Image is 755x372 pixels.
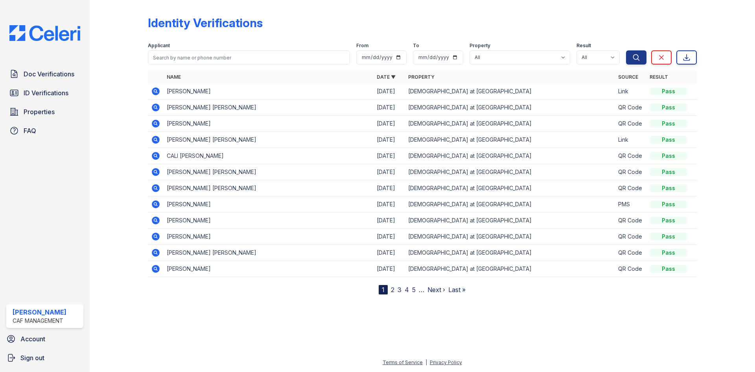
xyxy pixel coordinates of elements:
[615,148,646,164] td: QR Code
[6,85,83,101] a: ID Verifications
[405,196,615,213] td: [DEMOGRAPHIC_DATA] at [GEOGRAPHIC_DATA]
[615,164,646,180] td: QR Code
[164,229,374,245] td: [PERSON_NAME]
[615,213,646,229] td: QR Code
[3,25,87,41] img: CE_Logo_Blue-a8612792a0a2168367f1c8372b55b34899dd931a85d93a1a3d3e32e68fde9ad4.png
[24,69,74,79] span: Doc Verifications
[650,104,687,111] div: Pass
[650,217,687,224] div: Pass
[412,286,416,294] a: 5
[374,196,405,213] td: [DATE]
[148,16,263,30] div: Identity Verifications
[405,116,615,132] td: [DEMOGRAPHIC_DATA] at [GEOGRAPHIC_DATA]
[615,132,646,148] td: Link
[650,136,687,144] div: Pass
[164,148,374,164] td: CALI [PERSON_NAME]
[615,245,646,261] td: QR Code
[615,100,646,116] td: QR Code
[405,261,615,277] td: [DEMOGRAPHIC_DATA] at [GEOGRAPHIC_DATA]
[24,126,36,135] span: FAQ
[413,43,419,49] label: To
[383,359,423,365] a: Terms of Service
[650,233,687,241] div: Pass
[430,359,462,365] a: Privacy Policy
[425,359,427,365] div: |
[618,74,638,80] a: Source
[374,116,405,132] td: [DATE]
[374,148,405,164] td: [DATE]
[3,350,87,366] a: Sign out
[650,87,687,95] div: Pass
[6,123,83,139] a: FAQ
[164,261,374,277] td: [PERSON_NAME]
[6,66,83,82] a: Doc Verifications
[650,184,687,192] div: Pass
[408,74,435,80] a: Property
[6,104,83,120] a: Properties
[615,180,646,196] td: QR Code
[356,43,368,49] label: From
[405,100,615,116] td: [DEMOGRAPHIC_DATA] at [GEOGRAPHIC_DATA]
[615,196,646,213] td: PMS
[377,74,396,80] a: Date ▼
[374,229,405,245] td: [DATE]
[405,148,615,164] td: [DEMOGRAPHIC_DATA] at [GEOGRAPHIC_DATA]
[470,43,490,49] label: Property
[391,286,394,294] a: 2
[615,116,646,132] td: QR Code
[3,331,87,347] a: Account
[576,43,591,49] label: Result
[164,132,374,148] td: [PERSON_NAME] [PERSON_NAME]
[650,120,687,128] div: Pass
[13,307,66,317] div: [PERSON_NAME]
[167,74,181,80] a: Name
[405,286,409,294] a: 4
[20,334,45,344] span: Account
[20,353,44,363] span: Sign out
[13,317,66,325] div: CAF Management
[164,196,374,213] td: [PERSON_NAME]
[650,152,687,160] div: Pass
[405,132,615,148] td: [DEMOGRAPHIC_DATA] at [GEOGRAPHIC_DATA]
[615,229,646,245] td: QR Code
[374,213,405,229] td: [DATE]
[164,83,374,100] td: [PERSON_NAME]
[615,83,646,100] td: Link
[164,164,374,180] td: [PERSON_NAME] [PERSON_NAME]
[148,43,170,49] label: Applicant
[650,200,687,208] div: Pass
[650,249,687,257] div: Pass
[405,245,615,261] td: [DEMOGRAPHIC_DATA] at [GEOGRAPHIC_DATA]
[164,245,374,261] td: [PERSON_NAME] [PERSON_NAME]
[374,261,405,277] td: [DATE]
[164,213,374,229] td: [PERSON_NAME]
[374,164,405,180] td: [DATE]
[650,74,668,80] a: Result
[374,180,405,196] td: [DATE]
[374,83,405,100] td: [DATE]
[419,285,424,294] span: …
[374,132,405,148] td: [DATE]
[615,261,646,277] td: QR Code
[650,265,687,273] div: Pass
[148,50,350,65] input: Search by name or phone number
[164,100,374,116] td: [PERSON_NAME] [PERSON_NAME]
[398,286,401,294] a: 3
[427,286,445,294] a: Next ›
[379,285,388,294] div: 1
[405,164,615,180] td: [DEMOGRAPHIC_DATA] at [GEOGRAPHIC_DATA]
[374,245,405,261] td: [DATE]
[650,168,687,176] div: Pass
[24,88,68,98] span: ID Verifications
[24,107,55,117] span: Properties
[405,229,615,245] td: [DEMOGRAPHIC_DATA] at [GEOGRAPHIC_DATA]
[405,83,615,100] td: [DEMOGRAPHIC_DATA] at [GEOGRAPHIC_DATA]
[164,116,374,132] td: [PERSON_NAME]
[164,180,374,196] td: [PERSON_NAME] [PERSON_NAME]
[405,213,615,229] td: [DEMOGRAPHIC_DATA] at [GEOGRAPHIC_DATA]
[374,100,405,116] td: [DATE]
[405,180,615,196] td: [DEMOGRAPHIC_DATA] at [GEOGRAPHIC_DATA]
[448,286,466,294] a: Last »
